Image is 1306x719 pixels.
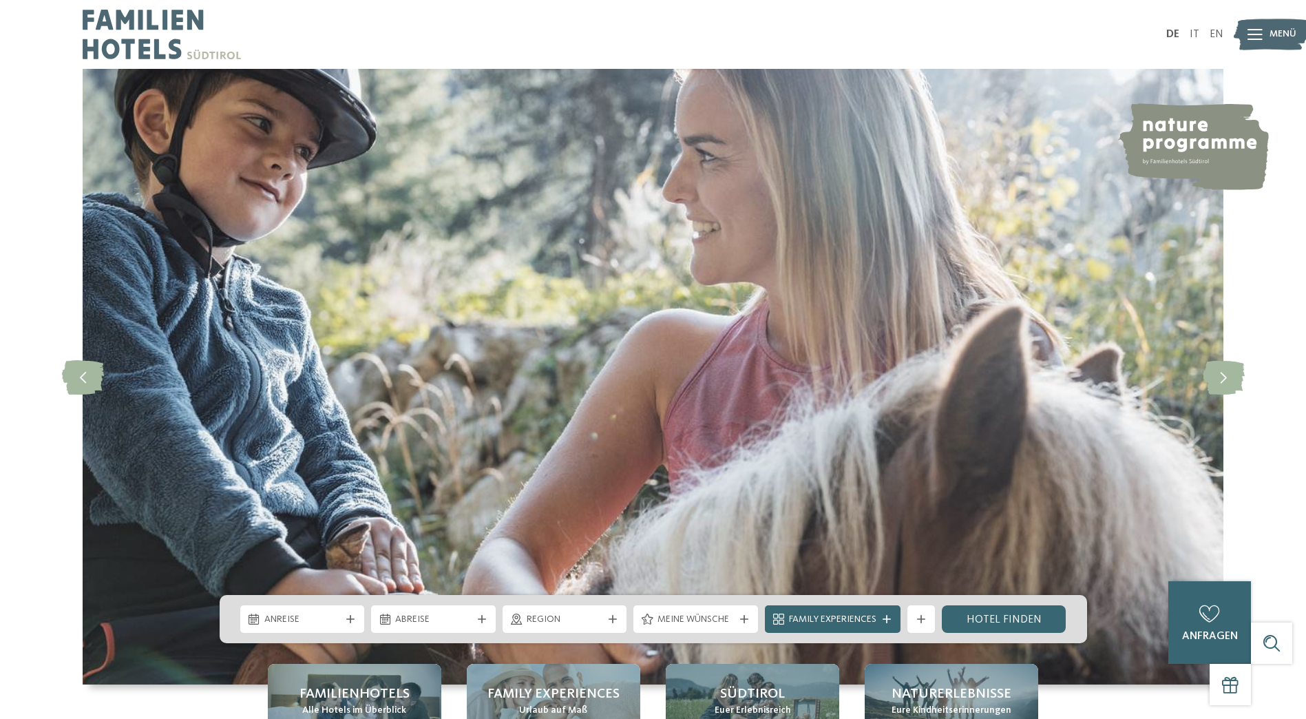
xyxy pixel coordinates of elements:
[395,613,472,627] span: Abreise
[1117,103,1269,190] img: nature programme by Familienhotels Südtirol
[942,605,1066,633] a: Hotel finden
[1182,631,1238,642] span: anfragen
[487,685,620,704] span: Family Experiences
[789,613,876,627] span: Family Experiences
[892,704,1011,718] span: Eure Kindheitserinnerungen
[1190,29,1199,40] a: IT
[264,613,341,627] span: Anreise
[83,69,1223,685] img: Familienhotels Südtirol: The happy family places
[1270,28,1296,41] span: Menü
[720,685,785,704] span: Südtirol
[527,613,603,627] span: Region
[892,685,1011,704] span: Naturerlebnisse
[1166,29,1179,40] a: DE
[1210,29,1223,40] a: EN
[657,613,734,627] span: Meine Wünsche
[715,704,791,718] span: Euer Erlebnisreich
[1168,581,1251,664] a: anfragen
[519,704,587,718] span: Urlaub auf Maß
[299,685,410,704] span: Familienhotels
[302,704,406,718] span: Alle Hotels im Überblick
